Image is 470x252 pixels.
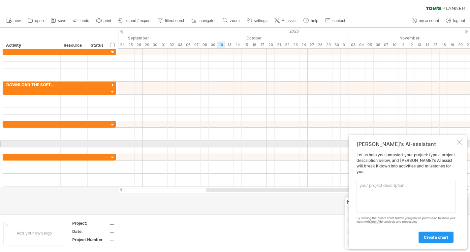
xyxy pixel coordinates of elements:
div: Monday, 20 October 2025 [266,41,275,48]
div: Thursday, 23 October 2025 [291,41,299,48]
div: Thursday, 2 October 2025 [168,41,176,48]
div: Date: [72,229,109,234]
div: Wednesday, 15 October 2025 [242,41,250,48]
div: Friday, 3 October 2025 [176,41,184,48]
div: Thursday, 16 October 2025 [250,41,258,48]
a: filter/search [156,16,187,25]
div: Friday, 31 October 2025 [341,41,349,48]
div: Wednesday, 22 October 2025 [283,41,291,48]
div: Wednesday, 24 September 2025 [118,41,126,48]
div: Thursday, 25 September 2025 [126,41,135,48]
a: OpenAI [370,220,380,223]
span: zoom [230,18,239,23]
div: Monday, 3 November 2025 [349,41,357,48]
div: Tuesday, 30 September 2025 [151,41,159,48]
span: contact [332,18,345,23]
div: Add your own logo [3,221,65,245]
div: Tuesday, 14 October 2025 [234,41,242,48]
div: Thursday, 30 October 2025 [332,41,341,48]
div: Friday, 26 September 2025 [135,41,143,48]
a: settings [245,16,269,25]
div: Thursday, 6 November 2025 [374,41,382,48]
div: Friday, 17 October 2025 [258,41,266,48]
div: Monday, 27 October 2025 [308,41,316,48]
a: contact [324,16,347,25]
div: Wednesday, 1 October 2025 [159,41,168,48]
div: DOWNLOAD THE SOFTWARE [6,82,57,88]
div: Tuesday, 21 October 2025 [275,41,283,48]
a: AI assist [273,16,298,25]
div: Project Number [72,237,109,242]
div: Thursday, 9 October 2025 [209,41,217,48]
a: save [49,16,68,25]
div: Friday, 10 October 2025 [217,41,225,48]
div: Wednesday, 12 November 2025 [407,41,415,48]
span: AI assist [282,18,297,23]
div: Monday, 13 October 2025 [225,41,234,48]
div: Wednesday, 29 October 2025 [324,41,332,48]
a: zoom [221,16,241,25]
span: open [35,18,44,23]
a: navigator [191,16,218,25]
div: Tuesday, 7 October 2025 [192,41,201,48]
span: print [104,18,111,23]
div: Tuesday, 28 October 2025 [316,41,324,48]
div: .... [110,237,165,242]
div: .... [110,220,165,226]
a: help [302,16,320,25]
div: By clicking the 'create chart' button you grant us permission to share your input with for analys... [357,216,455,224]
a: open [26,16,46,25]
div: Monday, 6 October 2025 [184,41,192,48]
a: new [5,16,23,25]
a: create chart [419,232,454,243]
div: Tuesday, 4 November 2025 [357,41,365,48]
span: import / export [125,18,151,23]
a: log out [444,16,467,25]
span: log out [453,18,465,23]
span: new [14,18,21,23]
div: Activity [6,42,57,49]
div: Let us help you jumpstart your project: type a project description below, and [PERSON_NAME]'s AI ... [357,152,455,243]
span: create chart [424,235,448,240]
div: Navigator [347,199,465,205]
div: Status [91,42,105,49]
div: Monday, 29 September 2025 [143,41,151,48]
div: October 2025 [159,35,349,41]
span: settings [254,18,267,23]
span: filter/search [165,18,185,23]
div: Tuesday, 18 November 2025 [440,41,448,48]
div: Wednesday, 5 November 2025 [365,41,374,48]
div: Friday, 14 November 2025 [423,41,431,48]
div: Project: [72,220,109,226]
span: navigator [200,18,216,23]
div: Thursday, 20 November 2025 [456,41,464,48]
a: import / export [116,16,153,25]
div: [PERSON_NAME]'s AI-assistant [357,141,455,147]
div: Tuesday, 11 November 2025 [398,41,407,48]
div: Wednesday, 8 October 2025 [201,41,209,48]
div: .... [110,229,165,234]
a: print [95,16,113,25]
div: Thursday, 13 November 2025 [415,41,423,48]
span: my account [419,18,439,23]
div: Resource [64,42,84,49]
div: Monday, 10 November 2025 [390,41,398,48]
div: Friday, 7 November 2025 [382,41,390,48]
div: Wednesday, 19 November 2025 [448,41,456,48]
span: help [311,18,318,23]
span: save [58,18,66,23]
span: undo [80,18,89,23]
a: my account [410,16,441,25]
div: Monday, 17 November 2025 [431,41,440,48]
a: undo [72,16,91,25]
div: Friday, 24 October 2025 [299,41,308,48]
